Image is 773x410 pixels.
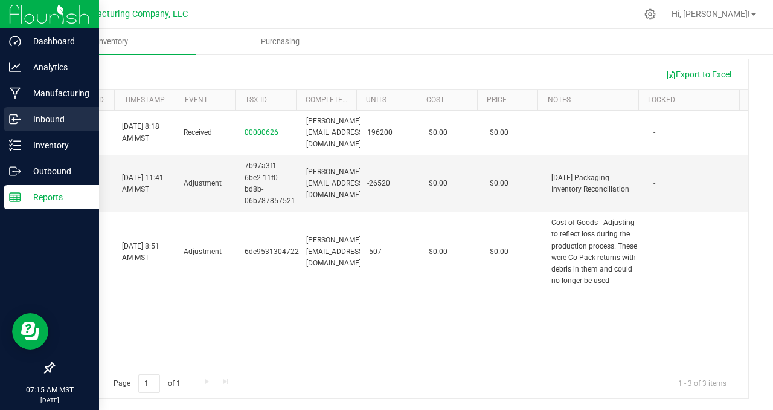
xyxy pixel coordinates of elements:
span: Adjustment [184,178,222,189]
span: $0.00 [490,246,508,258]
inline-svg: Analytics [9,61,21,73]
a: Units [366,96,386,104]
iframe: Resource center [12,313,48,350]
span: 196200 [367,127,393,138]
a: Notes [548,96,571,104]
p: Analytics [21,60,94,74]
span: Inventory [81,36,144,47]
span: $0.00 [490,127,508,138]
inline-svg: Inbound [9,113,21,125]
inline-svg: Manufacturing [9,87,21,99]
span: BB Manufacturing Company, LLC [59,9,188,19]
span: $0.00 [429,178,447,189]
span: $0.00 [429,246,447,258]
span: Hi, [PERSON_NAME]! [672,9,750,19]
span: [DATE] Packaging Inventory Reconciliation [551,172,639,195]
span: Page of 1 [103,374,190,393]
inline-svg: Inventory [9,139,21,151]
span: [DATE] 11:41 AM MST [122,172,168,195]
span: Adjustment [184,246,222,258]
a: Purchasing [196,29,364,54]
a: Cost [426,96,444,104]
span: [PERSON_NAME][EMAIL_ADDRESS][DOMAIN_NAME] [306,166,365,201]
span: - [653,246,655,258]
inline-svg: Outbound [9,165,21,177]
a: Timestamp [124,96,165,104]
p: Outbound [21,164,94,178]
a: Price [487,96,507,104]
p: Reports [21,190,94,204]
inline-svg: Reports [9,191,21,203]
span: 6de95313047227e5024ffa74b18eae [245,246,365,258]
span: 00000626 [245,128,278,137]
p: Manufacturing [21,86,94,100]
span: - [653,127,655,138]
span: 7b97a3f1-6be2-11f0-bd8b-06b787857521 [245,160,295,207]
a: Inventory [29,29,196,54]
a: Event [185,96,208,104]
span: Received [184,127,212,138]
a: Locked [648,96,675,104]
span: $0.00 [490,178,508,189]
div: Manage settings [643,8,658,20]
span: [DATE] 8:18 AM MST [122,121,168,144]
span: [PERSON_NAME][EMAIL_ADDRESS][DOMAIN_NAME] [306,235,365,270]
span: $0.00 [429,127,447,138]
span: [PERSON_NAME][EMAIL_ADDRESS][DOMAIN_NAME] [306,116,365,151]
p: [DATE] [5,395,94,405]
span: - [653,178,655,189]
span: -507 [367,246,382,258]
a: TSX ID [245,96,267,104]
p: Inbound [21,112,94,126]
a: Completed By [306,96,358,104]
span: 1 - 3 of 3 items [669,374,736,392]
inline-svg: Dashboard [9,35,21,47]
p: 07:15 AM MST [5,385,94,395]
span: Purchasing [245,36,316,47]
span: Cost of Goods - Adjusting to reflect loss during the production process. These were Co Pack retur... [551,217,639,287]
button: Export to Excel [658,64,739,85]
p: Dashboard [21,34,94,48]
input: 1 [138,374,160,393]
p: Inventory [21,138,94,152]
span: [DATE] 8:51 AM MST [122,241,168,264]
span: -26520 [367,178,390,189]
